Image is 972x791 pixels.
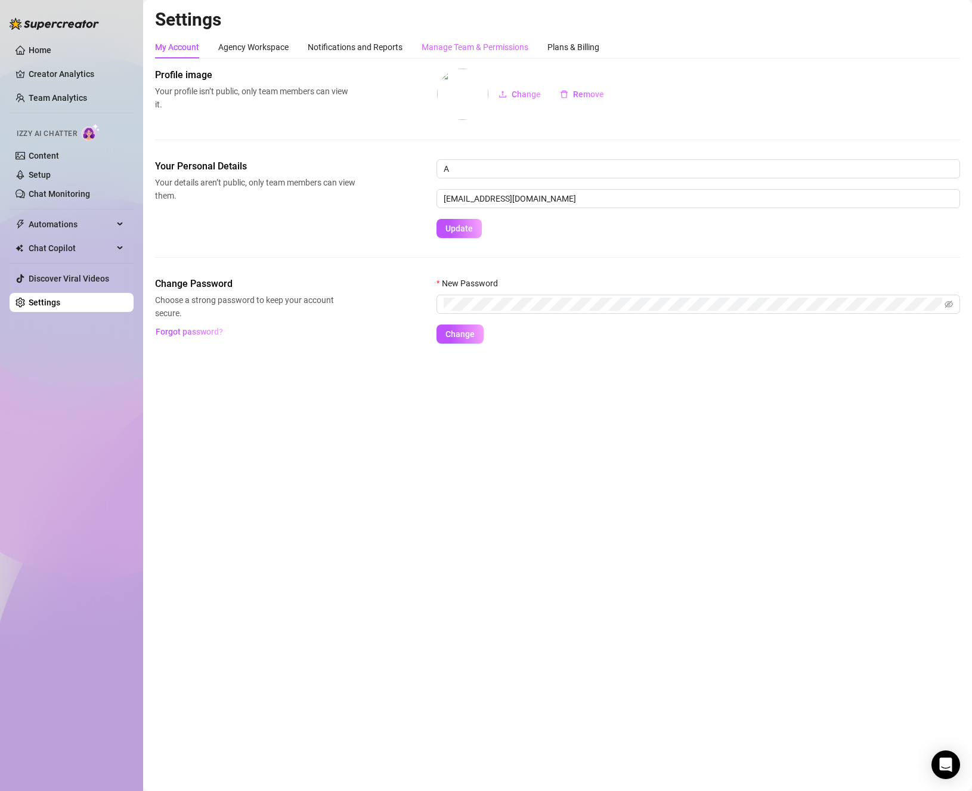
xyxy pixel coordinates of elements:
div: Open Intercom Messenger [931,750,960,779]
span: Chat Copilot [29,239,113,258]
div: Agency Workspace [218,41,289,54]
span: Change Password [155,277,355,291]
span: Your profile isn’t public, only team members can view it. [155,85,355,111]
img: profilePics%2FziTcveXAf0V3F9yvoqddEdByV0p2.jpeg [437,69,488,120]
button: Remove [550,85,614,104]
input: Enter name [437,159,960,178]
a: Creator Analytics [29,64,124,84]
span: Remove [573,89,604,99]
span: Izzy AI Chatter [17,128,77,140]
label: New Password [437,277,506,290]
span: Forgot password? [156,327,223,336]
input: New Password [444,298,942,311]
span: Profile image [155,68,355,82]
a: Setup [29,170,51,180]
div: Notifications and Reports [308,41,403,54]
button: Update [437,219,482,238]
span: Change [445,329,475,339]
button: Change [489,85,550,104]
div: Manage Team & Permissions [422,41,528,54]
button: Forgot password? [155,322,223,341]
img: AI Chatter [82,123,100,141]
a: Team Analytics [29,93,87,103]
a: Content [29,151,59,160]
span: Change [512,89,541,99]
span: Your Personal Details [155,159,355,174]
span: Choose a strong password to keep your account secure. [155,293,355,320]
a: Discover Viral Videos [29,274,109,283]
input: Enter new email [437,189,960,208]
h2: Settings [155,8,960,31]
div: My Account [155,41,199,54]
a: Home [29,45,51,55]
button: Change [437,325,484,344]
span: Your details aren’t public, only team members can view them. [155,176,355,202]
span: eye-invisible [945,300,953,308]
span: Update [445,224,473,233]
img: logo-BBDzfeDw.svg [10,18,99,30]
span: Automations [29,215,113,234]
span: thunderbolt [16,220,25,229]
a: Chat Monitoring [29,189,90,199]
img: Chat Copilot [16,244,23,252]
div: Plans & Billing [547,41,599,54]
a: Settings [29,298,60,307]
span: delete [560,90,568,98]
span: upload [499,90,507,98]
